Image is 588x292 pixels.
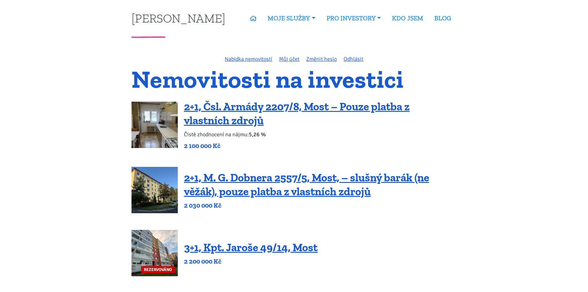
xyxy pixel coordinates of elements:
[141,266,175,273] span: REZERVOVÁNO
[386,11,429,25] a: KDO JSEM
[184,257,318,266] p: 2 200 000 Kč
[249,131,266,138] b: 5,26 %
[131,230,178,276] a: REZERVOVÁNO
[225,56,272,62] a: Nabídka nemovitostí
[131,69,457,90] h1: Nemovitosti na investici
[429,11,457,25] a: BLOG
[306,56,337,62] a: Změnit heslo
[184,142,457,150] p: 2 100 000 Kč
[184,241,318,254] a: 3+1, Kpt. Jaroše 49/14, Most
[321,11,386,25] a: PRO INVESTORY
[184,201,457,210] p: 2 030 000 Kč
[262,11,321,25] a: MOJE SLUŽBY
[344,56,363,62] a: Odhlásit
[184,130,457,139] p: Čisté zhodnocení na nájmu:
[131,12,225,24] a: [PERSON_NAME]
[184,171,429,198] a: 2+1, M. G. Dobnera 2557/5, Most, – slušný barák (ne věžák), pouze platba z vlastních zdrojů
[184,100,410,127] a: 2+1, Čsl. Armády 2207/8, Most – Pouze platba z vlastních zdrojů
[279,56,299,62] a: Můj účet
